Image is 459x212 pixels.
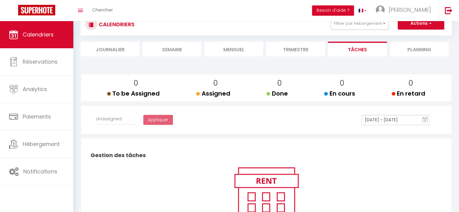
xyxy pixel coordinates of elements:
input: Select Date Range [362,115,429,125]
li: Semaine [142,42,201,56]
img: logout [445,7,452,14]
li: Mensuel [204,42,263,56]
li: Journalier [81,42,139,56]
span: Réservations [23,58,58,65]
span: Done [266,89,288,98]
span: Paiements [23,113,51,120]
span: Notifications [23,168,57,175]
button: Besoin d'aide ? [312,5,354,16]
span: Hébergement [23,140,60,148]
button: Appliquer [143,115,173,125]
span: Chercher [92,7,113,13]
span: To be Assigned [107,89,160,98]
li: Tâches [328,42,387,56]
span: [PERSON_NAME] [389,6,431,14]
h3: CALENDRIERS [97,17,135,31]
button: Filtrer par hébergement [331,17,389,30]
img: Super Booking [18,5,55,15]
img: ... [376,5,385,14]
button: Actions [398,17,444,30]
text: 9 [424,119,426,122]
span: Analytics [23,85,47,93]
span: En cours [324,89,355,98]
span: En retard [392,89,425,98]
span: Calendriers [23,31,54,38]
h2: Gestion des tâches [89,146,443,165]
span: Assigned [196,89,230,98]
li: Trimestre [266,42,325,56]
p: 0 [329,78,355,89]
p: 0 [112,78,160,89]
p: 0 [397,78,425,89]
p: 0 [271,78,288,89]
p: 0 [201,78,230,89]
li: Planning [390,42,449,56]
